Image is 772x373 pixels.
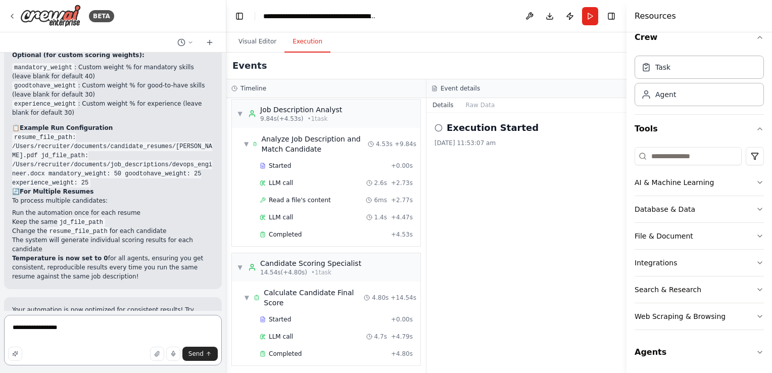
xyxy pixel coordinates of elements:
[12,217,214,226] li: Keep the same
[8,347,22,361] button: Improve this prompt
[376,140,393,148] span: 4.53s
[58,218,105,227] code: jd_file_path
[269,315,291,323] span: Started
[263,11,377,21] nav: breadcrumb
[372,294,389,302] span: 4.80s
[311,268,331,276] span: • 1 task
[395,140,416,148] span: + 9.84s
[12,226,214,236] li: Change the for each candidate
[240,84,266,92] h3: Timeline
[12,81,78,90] code: goodtohave_weight
[244,294,250,302] span: ▼
[635,250,764,276] button: Integrations
[391,350,413,358] span: + 4.80s
[391,196,413,204] span: + 2.77s
[260,268,307,276] span: 14.54s (+4.80s)
[230,31,284,53] button: Visual Editor
[89,10,114,22] div: BETA
[635,285,701,295] div: Search & Research
[635,303,764,330] button: Web Scraping & Browsing
[12,63,74,72] code: mandatory_weight
[447,121,539,135] h2: Execution Started
[391,213,413,221] span: + 4.47s
[269,196,331,204] span: Read a file's content
[244,140,249,148] span: ▼
[202,36,218,49] button: Start a new chat
[20,124,113,131] strong: Example Run Configuration
[391,294,416,302] span: + 14.54s
[635,10,676,22] h4: Resources
[635,115,764,143] button: Tools
[12,187,214,196] h2: 🔄
[188,350,204,358] span: Send
[391,230,413,239] span: + 4.53s
[12,99,214,117] li: : Custom weight % for experience (leave blank for default 30)
[12,133,212,188] code: resume_file_path: /Users/recruiter/documents/candidate_resumes/[PERSON_NAME].pdf jd_file_path: /U...
[374,213,387,221] span: 1.4s
[391,179,413,187] span: + 2.73s
[12,100,78,109] code: experience_weight
[12,52,144,59] strong: Optional (for custom scoring weights):
[182,347,218,361] button: Send
[374,333,387,341] span: 4.7s
[20,5,81,27] img: Logo
[635,258,677,268] div: Integrations
[635,311,726,321] div: Web Scraping & Browsing
[232,59,267,73] h2: Events
[635,23,764,52] button: Crew
[12,196,214,205] p: To process multiple candidates:
[12,208,214,217] li: Run the automation once for each resume
[264,288,364,308] span: Calculate Candidate Final Score
[391,162,413,170] span: + 0.00s
[426,98,460,112] button: Details
[391,315,413,323] span: + 0.00s
[12,305,214,333] p: Your automation is now optimized for consistent results! Try running it with your first resume an...
[441,84,480,92] h3: Event details
[284,31,330,53] button: Execution
[269,162,291,170] span: Started
[260,105,342,115] div: Job Description Analyst
[20,188,93,195] strong: For Multiple Resumes
[635,196,764,222] button: Database & Data
[374,196,387,204] span: 6ms
[47,227,109,236] code: resume_file_path
[12,254,214,281] p: for all agents, ensuring you get consistent, reproducible results every time you run the same res...
[635,143,764,338] div: Tools
[237,110,243,118] span: ▼
[635,276,764,303] button: Search & Research
[269,230,302,239] span: Completed
[269,333,293,341] span: LLM call
[635,204,695,214] div: Database & Data
[173,36,198,49] button: Switch to previous chat
[435,139,618,147] div: [DATE] 11:53:07 am
[260,258,361,268] div: Candidate Scoring Specialist
[460,98,501,112] button: Raw Data
[374,179,387,187] span: 2.6s
[269,213,293,221] span: LLM call
[635,169,764,196] button: AI & Machine Learning
[635,223,764,249] button: File & Document
[307,115,327,123] span: • 1 task
[635,52,764,114] div: Crew
[635,338,764,366] button: Agents
[260,115,303,123] span: 9.84s (+4.53s)
[269,350,302,358] span: Completed
[635,177,714,188] div: AI & Machine Learning
[232,9,247,23] button: Hide left sidebar
[12,81,214,99] li: : Custom weight % for good-to-have skills (leave blank for default 30)
[12,63,214,81] li: : Custom weight % for mandatory skills (leave blank for default 40)
[237,263,243,271] span: ▼
[655,89,676,100] div: Agent
[604,9,618,23] button: Hide right sidebar
[150,347,164,361] button: Upload files
[166,347,180,361] button: Click to speak your automation idea
[12,255,108,262] strong: Temperature is now set to 0
[269,179,293,187] span: LLM call
[12,236,214,254] li: The system will generate individual scoring results for each candidate
[261,134,368,154] span: Analyze Job Description and Match Candidate
[391,333,413,341] span: + 4.79s
[12,123,214,132] h2: 📋
[635,231,693,241] div: File & Document
[655,62,670,72] div: Task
